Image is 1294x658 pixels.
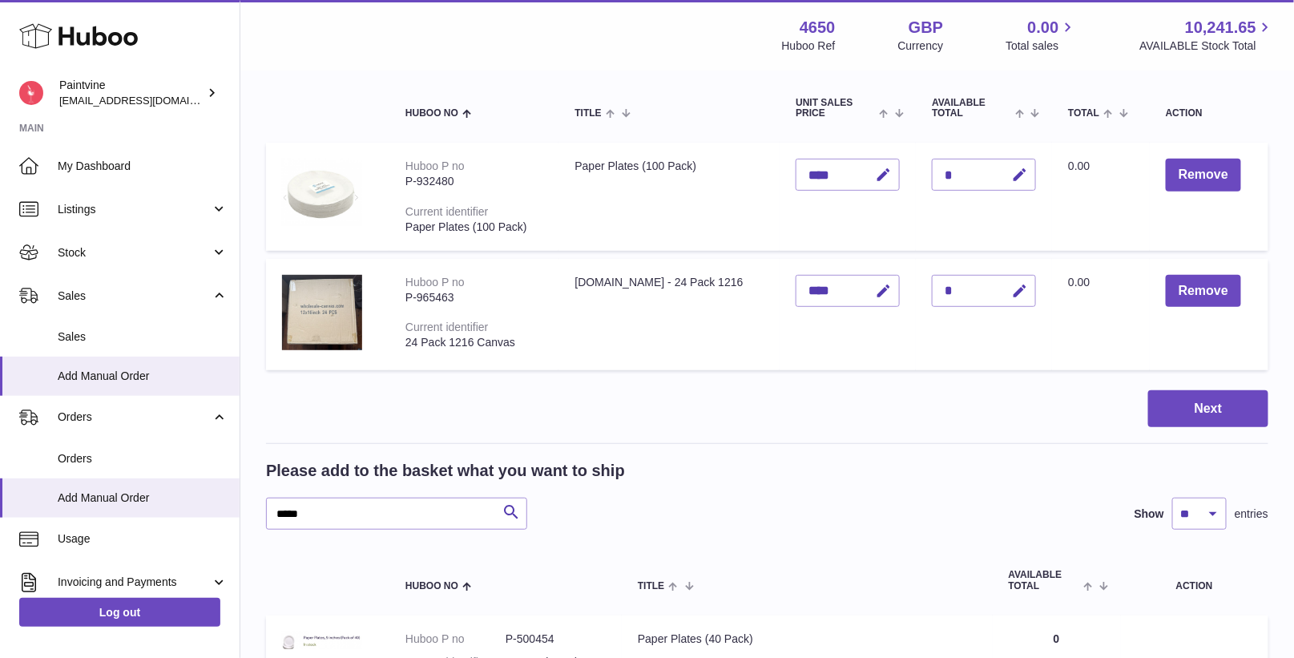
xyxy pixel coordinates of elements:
[59,94,236,107] span: [EMAIL_ADDRESS][DOMAIN_NAME]
[405,108,458,119] span: Huboo no
[1068,108,1099,119] span: Total
[1148,390,1268,428] button: Next
[59,78,204,108] div: Paintvine
[932,98,1011,119] span: AVAILABLE Total
[58,245,211,260] span: Stock
[1006,38,1077,54] span: Total sales
[405,159,465,172] div: Huboo P no
[405,205,489,218] div: Current identifier
[19,81,43,105] img: euan@paintvine.co.uk
[58,490,228,506] span: Add Manual Order
[506,632,606,647] dd: P-500454
[574,108,601,119] span: Title
[909,17,943,38] strong: GBP
[405,632,506,647] dt: Huboo P no
[1185,17,1256,38] span: 10,241.65
[19,598,220,627] a: Log out
[1166,108,1252,119] div: Action
[58,369,228,384] span: Add Manual Order
[58,329,228,345] span: Sales
[266,460,625,482] h2: Please add to the basket what you want to ship
[282,159,362,226] img: Paper Plates (100 Pack)
[58,202,211,217] span: Listings
[1139,17,1275,54] a: 10,241.65 AVAILABLE Stock Total
[1166,159,1241,192] button: Remove
[558,143,780,250] td: Paper Plates (100 Pack)
[58,531,228,547] span: Usage
[782,38,836,54] div: Huboo Ref
[796,98,875,119] span: Unit Sales Price
[282,632,362,649] img: Paper Plates (40 Pack)
[1139,38,1275,54] span: AVAILABLE Stock Total
[1235,507,1268,522] span: entries
[405,276,465,289] div: Huboo P no
[58,289,211,304] span: Sales
[1068,276,1090,289] span: 0.00
[1068,159,1090,172] span: 0.00
[1028,17,1059,38] span: 0.00
[58,575,211,590] span: Invoicing and Payments
[58,451,228,466] span: Orders
[558,259,780,370] td: [DOMAIN_NAME] - 24 Pack 1216
[405,290,542,305] div: P-965463
[405,220,542,235] div: Paper Plates (100 Pack)
[898,38,944,54] div: Currency
[405,581,458,591] span: Huboo no
[800,17,836,38] strong: 4650
[1121,554,1268,607] th: Action
[1166,275,1241,308] button: Remove
[405,174,542,189] div: P-932480
[282,275,362,350] img: wholesale-canvas.com - 24 Pack 1216
[1009,570,1080,591] span: AVAILABLE Total
[58,159,228,174] span: My Dashboard
[638,581,664,591] span: Title
[58,410,211,425] span: Orders
[1135,507,1164,522] label: Show
[405,321,489,333] div: Current identifier
[405,335,542,350] div: 24 Pack 1216 Canvas
[1006,17,1077,54] a: 0.00 Total sales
